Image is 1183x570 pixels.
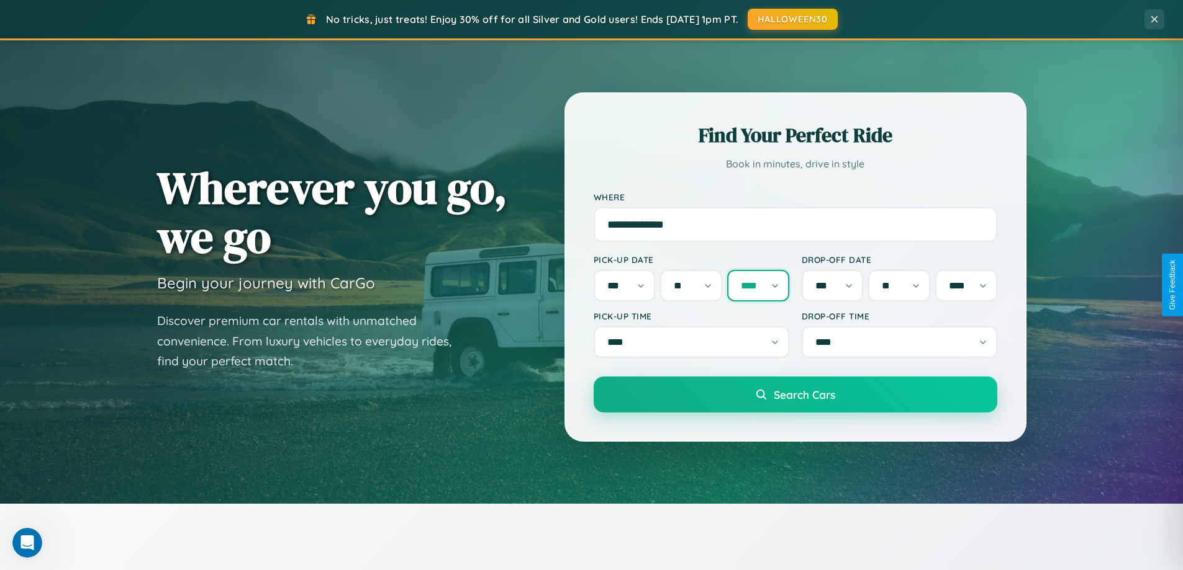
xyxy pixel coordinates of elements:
[748,9,838,30] button: HALLOWEEN30
[157,274,375,292] h3: Begin your journey with CarGo
[774,388,835,401] span: Search Cars
[594,155,997,173] p: Book in minutes, drive in style
[1168,260,1177,310] div: Give Feedback
[326,13,738,25] span: No tricks, just treats! Enjoy 30% off for all Silver and Gold users! Ends [DATE] 1pm PT.
[802,311,997,321] label: Drop-off Time
[594,311,789,321] label: Pick-up Time
[157,311,468,372] p: Discover premium car rentals with unmatched convenience. From luxury vehicles to everyday rides, ...
[594,192,997,202] label: Where
[594,376,997,412] button: Search Cars
[594,122,997,149] h2: Find Your Perfect Ride
[157,163,507,261] h1: Wherever you go, we go
[594,254,789,265] label: Pick-up Date
[12,528,42,558] iframe: Intercom live chat
[802,254,997,265] label: Drop-off Date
